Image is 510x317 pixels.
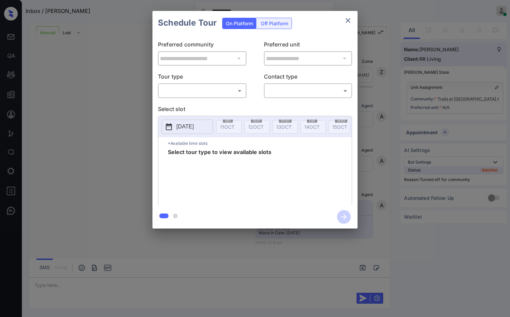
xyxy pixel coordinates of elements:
[176,123,194,131] p: [DATE]
[264,40,352,51] p: Preferred unit
[341,14,355,27] button: close
[168,149,271,204] span: Select tour type to view available slots
[257,18,292,29] div: Off Platform
[223,18,256,29] div: On Platform
[158,40,246,51] p: Preferred community
[158,105,352,116] p: Select slot
[168,137,352,149] p: *Available time slots
[158,72,246,83] p: Tour type
[152,11,222,35] h2: Schedule Tour
[264,72,352,83] p: Contact type
[162,120,213,134] button: [DATE]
